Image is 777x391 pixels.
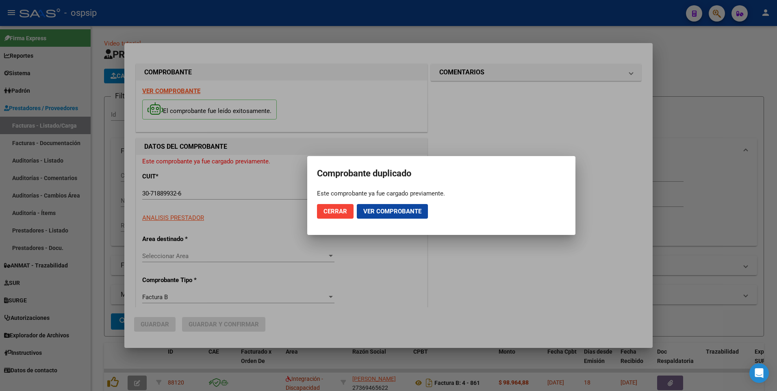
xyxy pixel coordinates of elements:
[317,189,566,198] div: Este comprobante ya fue cargado previamente.
[363,208,421,215] span: Ver comprobante
[323,208,347,215] span: Cerrar
[317,166,566,181] h2: Comprobante duplicado
[357,204,428,219] button: Ver comprobante
[749,363,769,383] div: Open Intercom Messenger
[317,204,354,219] button: Cerrar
